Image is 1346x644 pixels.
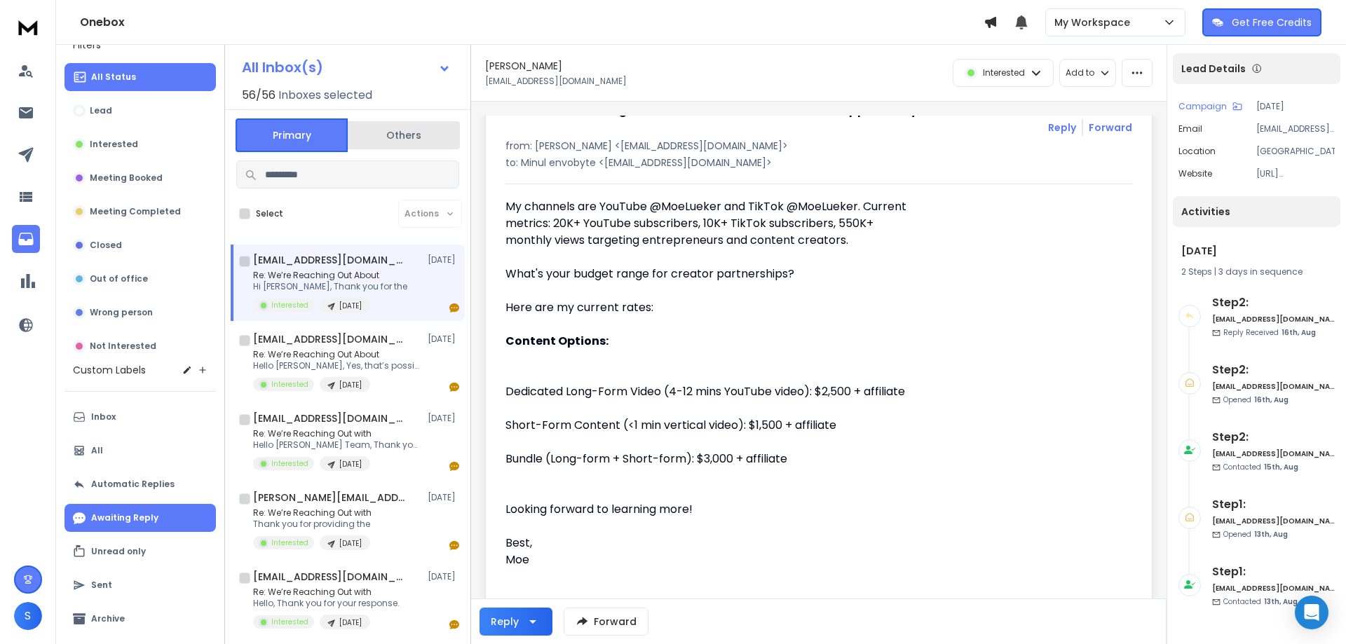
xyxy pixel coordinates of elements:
[253,411,407,425] h1: [EMAIL_ADDRESS][DOMAIN_NAME]
[1178,101,1242,112] button: Campaign
[91,512,158,523] p: Awaiting Reply
[480,608,552,636] button: Reply
[91,580,112,591] p: Sent
[1295,596,1328,629] div: Open Intercom Messenger
[253,519,372,530] p: Thank you for providing the
[1223,327,1316,338] p: Reply Received
[491,615,519,629] div: Reply
[253,281,407,292] p: Hi [PERSON_NAME], Thank you for the
[64,231,216,259] button: Closed
[348,120,460,151] button: Others
[505,156,1132,170] p: to: Minul envobyte <[EMAIL_ADDRESS][DOMAIN_NAME]>
[1054,15,1136,29] p: My Workspace
[983,67,1025,78] p: Interested
[339,538,362,549] p: [DATE]
[428,492,459,503] p: [DATE]
[1264,596,1298,607] span: 13th, Aug
[253,570,407,584] h1: [EMAIL_ADDRESS][DOMAIN_NAME]
[505,501,915,518] p: Looking forward to learning more!
[253,253,407,267] h1: [EMAIL_ADDRESS][DOMAIN_NAME]
[64,35,216,55] h3: Filters
[428,413,459,424] p: [DATE]
[64,437,216,465] button: All
[1256,123,1335,135] p: [EMAIL_ADDRESS][DOMAIN_NAME]
[64,403,216,431] button: Inbox
[1254,395,1289,405] span: 16th, Aug
[1212,429,1335,446] h6: Step 2 :
[1212,314,1335,324] h6: [EMAIL_ADDRESS][DOMAIN_NAME]
[90,206,181,217] p: Meeting Completed
[242,60,323,74] h1: All Inbox(s)
[91,479,175,490] p: Automatic Replies
[1264,462,1298,472] span: 15th, Aug
[339,617,362,628] p: [DATE]
[64,332,216,360] button: Not Interested
[505,451,915,467] li: Bundle (Long-form + Short-form): $3,000 + affiliate
[1256,101,1335,112] p: [DATE]
[271,300,308,310] p: Interested
[505,139,1132,153] p: from: [PERSON_NAME] <[EMAIL_ADDRESS][DOMAIN_NAME]>
[64,537,216,566] button: Unread only
[231,53,462,81] button: All Inbox(s)
[1178,168,1212,179] p: website
[1282,327,1316,338] span: 16th, Aug
[256,208,283,219] label: Select
[90,240,122,251] p: Closed
[1212,563,1335,580] h6: Step 1 :
[1212,448,1335,459] h6: [EMAIL_ADDRESS][DOMAIN_NAME]
[564,608,648,636] button: Forward
[64,97,216,125] button: Lead
[271,537,308,548] p: Interested
[1181,244,1332,258] h1: [DATE]
[253,332,407,346] h1: [EMAIL_ADDRESS][DOMAIN_NAME]
[505,299,915,316] p: Here are my current rates:
[1256,168,1335,179] p: [URL][DOMAIN_NAME]
[90,273,148,285] p: Out of office
[253,507,372,519] p: Re: We’re Reaching Out with
[271,617,308,627] p: Interested
[64,299,216,327] button: Wrong person
[505,417,915,434] li: Short-Form Content (<1 min vertical video): $1,500 + affiliate
[14,14,42,40] img: logo
[90,105,112,116] p: Lead
[1212,362,1335,378] h6: Step 2 :
[253,349,421,360] p: Re: We’re Reaching Out About
[1254,529,1288,540] span: 13th, Aug
[253,360,421,371] p: Hello [PERSON_NAME], Yes, that’s possible. Please
[1223,395,1289,405] p: Opened
[1173,196,1340,227] div: Activities
[1232,15,1312,29] p: Get Free Credits
[91,411,116,423] p: Inbox
[1223,529,1288,540] p: Opened
[1089,121,1132,135] div: Forward
[271,379,308,390] p: Interested
[505,198,915,249] p: My channels are YouTube @MoeLueker and TikTok @MoeLueker. Current metrics: 20K+ YouTube subscribe...
[80,14,984,31] h1: Onebox
[339,459,362,470] p: [DATE]
[90,341,156,352] p: Not Interested
[73,363,146,377] h3: Custom Labels
[485,76,627,87] p: [EMAIL_ADDRESS][DOMAIN_NAME]
[253,598,400,609] p: Hello, Thank you for your response.
[428,571,459,582] p: [DATE]
[91,546,146,557] p: Unread only
[1212,583,1335,594] h6: [EMAIL_ADDRESS][DOMAIN_NAME]
[64,571,216,599] button: Sent
[339,301,362,311] p: [DATE]
[64,470,216,498] button: Automatic Replies
[271,458,308,469] p: Interested
[1223,462,1298,472] p: Contacted
[90,172,163,184] p: Meeting Booked
[1218,266,1303,278] span: 3 days in sequence
[505,535,915,568] p: Best, Moe
[1223,596,1298,607] p: Contacted
[1181,62,1246,76] p: Lead Details
[1212,381,1335,392] h6: [EMAIL_ADDRESS][DOMAIN_NAME]
[64,130,216,158] button: Interested
[64,198,216,226] button: Meeting Completed
[90,307,153,318] p: Wrong person
[91,71,136,83] p: All Status
[428,334,459,345] p: [DATE]
[253,491,407,505] h1: [PERSON_NAME][EMAIL_ADDRESS][PERSON_NAME][DOMAIN_NAME]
